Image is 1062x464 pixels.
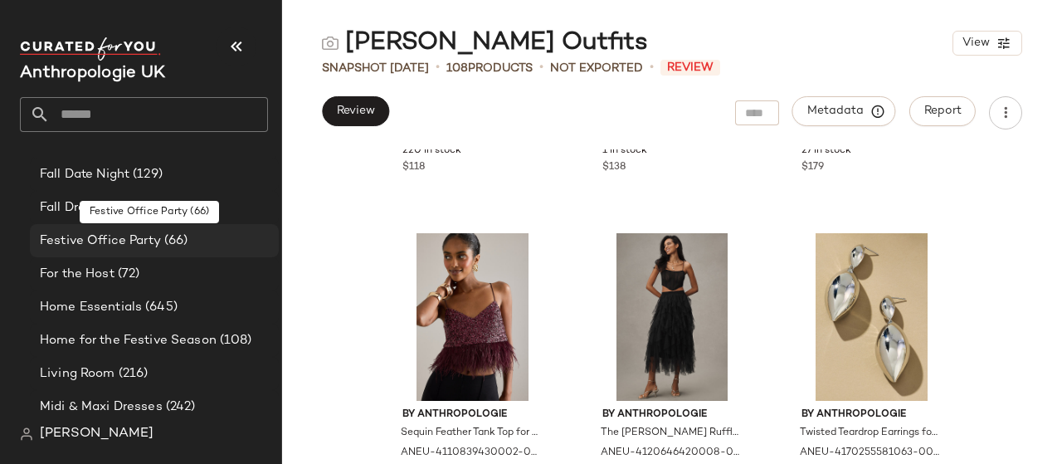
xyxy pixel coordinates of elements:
span: • [650,58,654,78]
span: Home Essentials [40,298,142,317]
span: ANEU-4110839430002-000-054 [401,446,541,461]
span: Fall Date Night [40,165,129,184]
span: Review [660,60,720,76]
span: (108) [217,331,252,350]
span: Review [336,105,375,118]
img: 4110839430002_054_e [389,233,556,401]
span: For the Host [40,265,114,284]
span: Living Room [40,364,115,383]
button: Report [909,96,976,126]
span: Midi & Maxi Dresses [40,398,163,417]
span: By Anthropologie [402,408,543,422]
span: By Anthropologie [602,408,743,422]
button: View [952,31,1022,56]
span: (66) [161,232,188,251]
span: The [PERSON_NAME] Ruffled Tulle Midi Skirt for Women in Black, Polyester/Rayon, Size XS by Anthro... [601,426,741,441]
img: 103734828_007_b [788,233,955,401]
span: Not Exported [550,60,643,77]
img: svg%3e [20,427,33,441]
span: 27 in stock [801,144,851,159]
span: ANEU-4170255581063-000-007 [800,446,940,461]
img: cfy_white_logo.C9jOOHJF.svg [20,37,161,61]
span: Current Company Name [20,65,165,82]
span: Home for the Festive Season [40,331,217,350]
span: (72) [114,265,140,284]
span: $138 [602,160,626,175]
span: [PERSON_NAME] [40,424,153,444]
span: Festive Office Party [40,232,161,251]
span: Twisted Teardrop Earrings for Women in Silver, Gold/Plated Brass by Anthropologie [800,426,940,441]
span: 1 in stock [602,144,647,159]
span: (645) [142,298,178,317]
span: (129) [129,165,163,184]
span: (242) [163,398,196,417]
span: ANEU-4120646420008-000-001 [601,446,741,461]
span: Sequin Feather Tank Top for Women in Purple, Viscose, Size Uk 14 by Anthropologie [401,426,541,441]
button: Review [322,96,389,126]
span: $179 [801,160,824,175]
span: (120) [114,198,149,217]
span: (216) [115,364,149,383]
span: • [539,58,543,78]
div: Products [446,60,533,77]
button: Metadata [792,96,896,126]
img: 4120646420008_001_b [589,233,756,401]
span: View [962,37,990,50]
span: Metadata [806,104,882,119]
div: [PERSON_NAME] Outfits [322,27,648,60]
span: By Anthropologie [801,408,942,422]
span: $118 [402,160,425,175]
span: Snapshot [DATE] [322,60,429,77]
span: Fall Dresses [40,198,114,217]
img: svg%3e [322,35,339,51]
span: 108 [446,62,468,75]
span: Report [923,105,962,118]
span: • [436,58,440,78]
span: 220 in stock [402,144,461,159]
